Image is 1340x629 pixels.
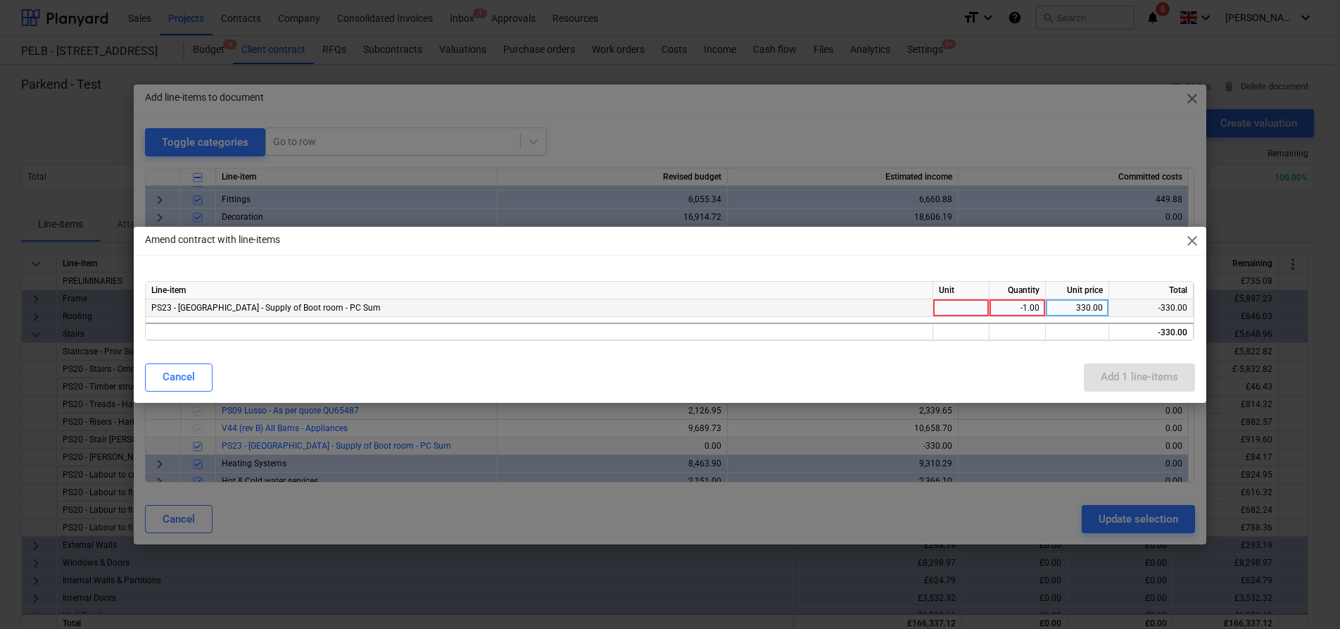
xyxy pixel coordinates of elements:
[1046,282,1109,299] div: Unit price
[146,299,933,317] div: PS23 - [GEOGRAPHIC_DATA] - Supply of Boot room - PC Sum
[933,282,990,299] div: Unit
[990,282,1046,299] div: Quantity
[995,299,1039,317] div: -1.00
[1109,323,1194,340] div: -330.00
[1184,232,1201,249] span: close
[145,232,280,247] p: Amend contract with line-items
[1051,299,1103,317] div: 330.00
[146,282,933,299] div: Line-item
[1109,299,1194,317] div: -330.00
[145,363,213,392] button: Cancel
[1109,282,1194,299] div: Total
[163,368,195,386] div: Cancel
